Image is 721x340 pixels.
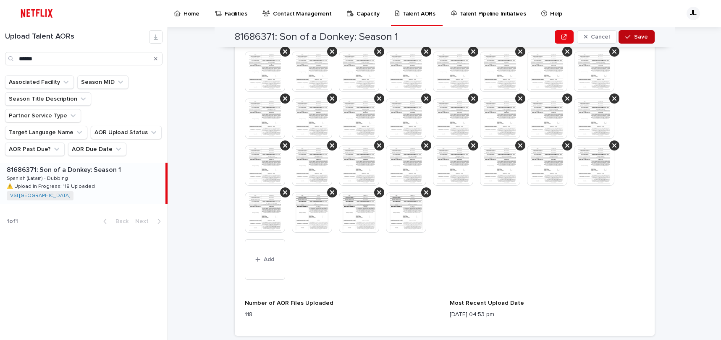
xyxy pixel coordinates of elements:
[5,126,87,139] button: Target Language Name
[5,32,149,42] h1: Upload Talent AORs
[5,92,91,106] button: Season Title Description
[17,5,57,22] img: ifQbXi3ZQGMSEF7WDB7W
[77,75,128,89] button: Season MID
[450,300,524,306] span: Most Recent Upload Date
[235,31,398,43] h2: 81686371: Son of a Donkey: Season 1
[245,310,440,319] p: 118
[7,174,70,182] p: Spanish (Latam) - Dubbing
[68,143,126,156] button: AOR Due Date
[5,109,81,122] button: Partner Service Type
[10,193,70,199] a: VSI [GEOGRAPHIC_DATA]
[450,310,645,319] p: [DATE] 04:53 pm
[132,218,168,225] button: Next
[577,30,617,44] button: Cancel
[7,164,123,174] p: 81686371: Son of a Donkey: Season 1
[619,30,654,44] button: Save
[245,239,285,280] button: Add
[5,143,65,156] button: AOR Past Due?
[135,218,154,224] span: Next
[91,126,162,139] button: AOR Upload Status
[7,182,97,189] p: ⚠️ Upload In Progress: 118 Uploaded
[687,7,700,20] div: JL
[110,218,128,224] span: Back
[591,34,610,40] span: Cancel
[97,218,132,225] button: Back
[5,75,74,89] button: Associated Facility
[5,52,163,65] input: Search
[264,257,274,262] span: Add
[245,300,333,306] span: Number of AOR Files Uploaded
[634,34,648,40] span: Save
